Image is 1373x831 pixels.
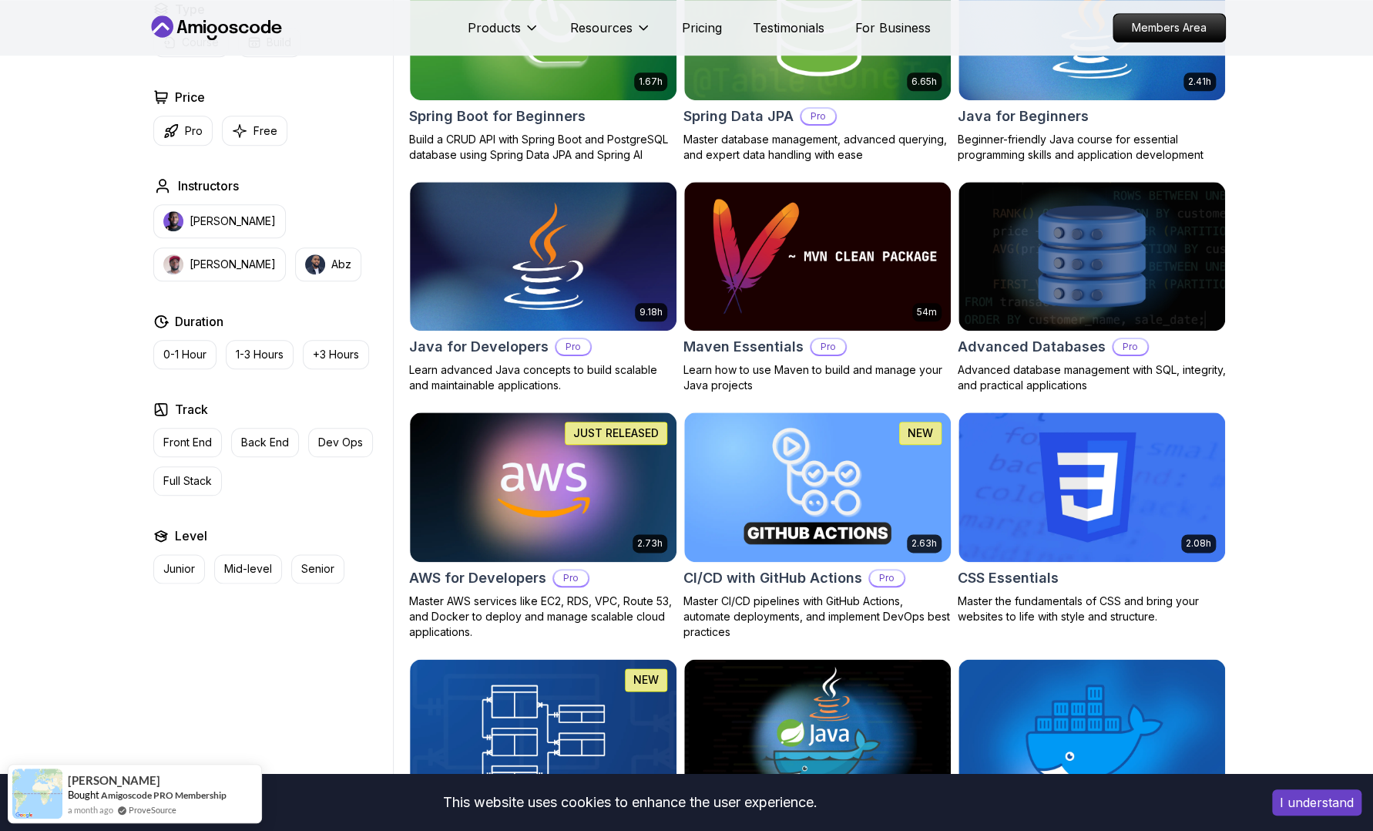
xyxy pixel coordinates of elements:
button: Dev Ops [308,428,373,457]
p: NEW [908,426,933,441]
img: provesource social proof notification image [12,769,62,819]
button: Junior [153,554,205,584]
a: Advanced Databases cardAdvanced DatabasesProAdvanced database management with SQL, integrity, and... [958,181,1226,394]
img: CSS Essentials card [958,412,1225,562]
h2: CSS Essentials [958,567,1059,589]
a: CI/CD with GitHub Actions card2.63hNEWCI/CD with GitHub ActionsProMaster CI/CD pipelines with Git... [683,412,952,640]
img: Java for Developers card [410,182,676,331]
p: Dev Ops [318,435,363,450]
p: 1-3 Hours [236,347,284,362]
button: +3 Hours [303,340,369,369]
button: Back End [231,428,299,457]
p: Advanced database management with SQL, integrity, and practical applications [958,362,1226,393]
h2: AWS for Developers [409,567,546,589]
img: Advanced Databases card [958,182,1225,331]
p: Pro [870,570,904,586]
a: Pricing [682,19,722,37]
p: Mid-level [224,561,272,577]
h2: Spring Boot for Beginners [409,106,586,127]
p: Members Area [1113,14,1225,42]
p: Pro [1113,339,1147,355]
p: Senior [301,561,334,577]
p: Free [253,123,277,139]
p: Front End [163,435,212,450]
p: Master AWS services like EC2, RDS, VPC, Route 53, and Docker to deploy and manage scalable cloud ... [409,594,677,640]
p: Learn advanced Java concepts to build scalable and maintainable applications. [409,362,677,393]
p: Pro [554,570,588,586]
h2: Maven Essentials [683,336,804,358]
h2: Track [175,400,208,419]
p: Master CI/CD pipelines with GitHub Actions, automate deployments, and implement DevOps best pract... [683,594,952,640]
p: 9.18h [640,306,663,318]
a: Java for Developers card9.18hJava for DevelopersProLearn advanced Java concepts to build scalable... [409,181,677,394]
button: instructor img[PERSON_NAME] [153,204,286,238]
button: instructor imgAbz [295,247,361,281]
button: Front End [153,428,222,457]
h2: Advanced Databases [958,336,1106,358]
p: Pro [801,109,835,124]
button: instructor img[PERSON_NAME] [153,247,286,281]
a: AWS for Developers card2.73hJUST RELEASEDAWS for DevelopersProMaster AWS services like EC2, RDS, ... [409,412,677,640]
p: [PERSON_NAME] [190,257,276,272]
p: 2.41h [1188,76,1211,88]
p: Pro [185,123,203,139]
p: Pro [556,339,590,355]
img: Database Design & Implementation card [410,659,676,809]
button: Full Stack [153,466,222,496]
a: CSS Essentials card2.08hCSS EssentialsMaster the fundamentals of CSS and bring your websites to l... [958,412,1226,624]
p: Pro [811,339,845,355]
img: Docker for Java Developers card [684,659,951,809]
h2: Instructors [178,177,239,195]
h2: CI/CD with GitHub Actions [683,567,862,589]
p: 6.65h [911,76,937,88]
img: instructor img [163,254,183,274]
button: Products [468,19,539,49]
p: Build a CRUD API with Spring Boot and PostgreSQL database using Spring Data JPA and Spring AI [409,132,677,163]
span: a month ago [68,803,113,816]
p: Back End [241,435,289,450]
img: Maven Essentials card [684,182,951,331]
h2: Duration [175,312,223,331]
span: Bought [68,789,99,801]
p: Abz [331,257,351,272]
button: 1-3 Hours [226,340,294,369]
button: Free [222,116,287,146]
button: Pro [153,116,213,146]
a: Testimonials [753,19,824,37]
img: CI/CD with GitHub Actions card [684,412,951,562]
p: Resources [570,19,633,37]
p: Master database management, advanced querying, and expert data handling with ease [683,132,952,163]
h2: Java for Beginners [958,106,1089,127]
p: Learn how to use Maven to build and manage your Java projects [683,362,952,393]
span: [PERSON_NAME] [68,774,160,787]
p: NEW [633,672,659,688]
h2: Java for Developers [409,336,549,358]
p: JUST RELEASED [573,426,659,441]
p: 0-1 Hour [163,347,206,362]
img: AWS for Developers card [410,412,676,562]
img: Docker For Professionals card [958,659,1225,809]
a: For Business [855,19,931,37]
a: Members Area [1113,13,1226,42]
h2: Level [175,527,207,545]
button: Mid-level [214,554,282,584]
p: Products [468,19,521,37]
img: instructor img [305,254,325,274]
div: This website uses cookies to enhance the user experience. [12,786,1249,819]
p: [PERSON_NAME] [190,214,276,229]
p: Junior [163,561,195,577]
button: Accept cookies [1272,789,1361,816]
img: instructor img [163,211,183,231]
p: +3 Hours [313,347,359,362]
p: 1.67h [639,76,663,88]
a: Amigoscode PRO Membership [101,789,227,801]
p: 54m [917,306,937,318]
button: Resources [570,19,651,49]
button: Senior [291,554,344,584]
h2: Spring Data JPA [683,106,794,127]
p: Beginner-friendly Java course for essential programming skills and application development [958,132,1226,163]
p: 2.63h [911,537,937,550]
